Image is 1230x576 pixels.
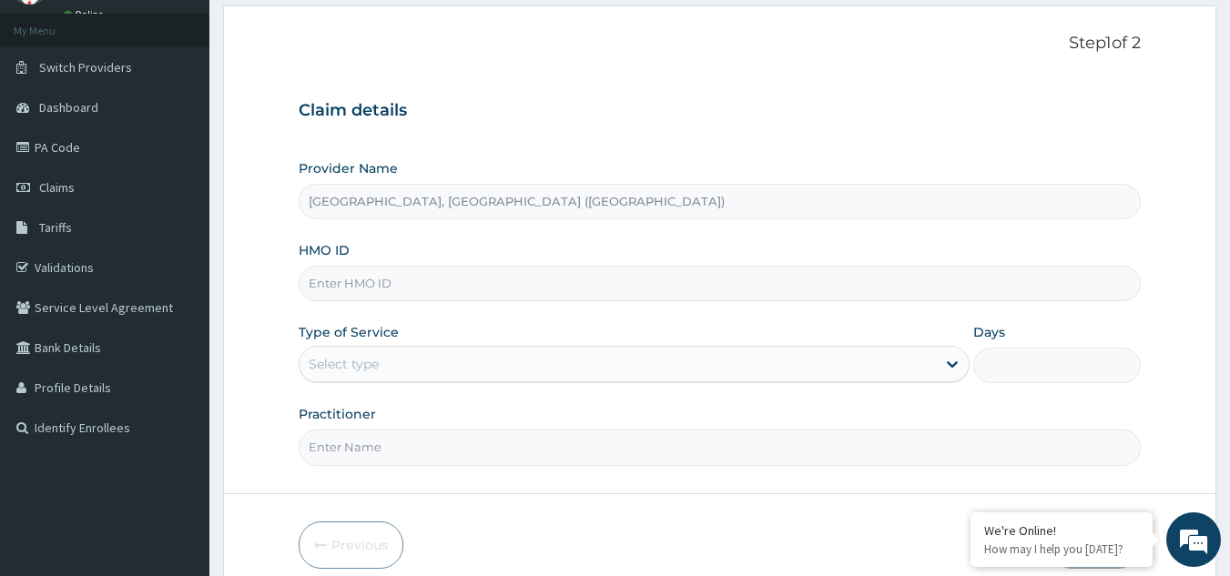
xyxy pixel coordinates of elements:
[299,34,1142,54] p: Step 1 of 2
[39,59,132,76] span: Switch Providers
[299,101,1142,121] h3: Claim details
[299,405,376,423] label: Practitioner
[64,8,107,21] a: Online
[299,159,398,177] label: Provider Name
[984,522,1139,539] div: We're Online!
[299,429,1142,465] input: Enter Name
[34,91,74,136] img: d_794563401_company_1708531726252_794563401
[299,323,399,341] label: Type of Service
[299,266,1142,301] input: Enter HMO ID
[39,179,75,196] span: Claims
[39,99,98,116] span: Dashboard
[299,9,342,53] div: Minimize live chat window
[309,355,379,373] div: Select type
[299,241,350,259] label: HMO ID
[984,541,1139,557] p: How may I help you today?
[973,323,1005,341] label: Days
[9,383,347,447] textarea: Type your message and hit 'Enter'
[39,219,72,236] span: Tariffs
[95,102,306,126] div: Chat with us now
[106,172,251,356] span: We're online!
[299,521,403,569] button: Previous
